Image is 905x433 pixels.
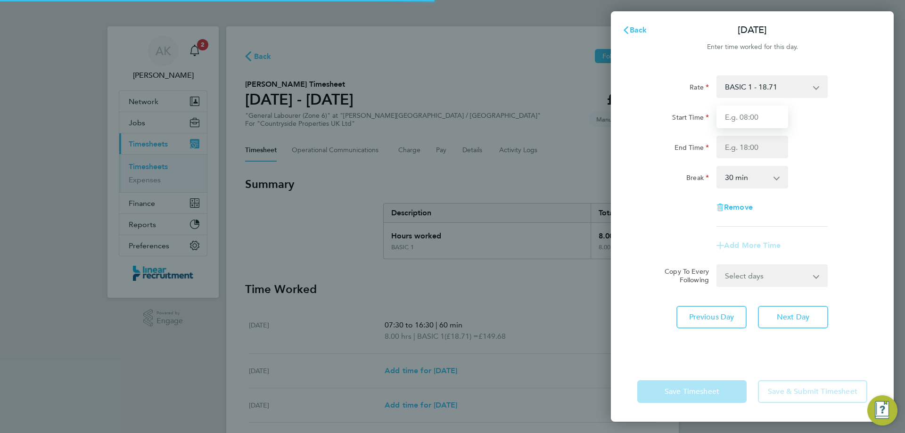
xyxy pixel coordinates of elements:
span: Previous Day [689,312,734,322]
label: End Time [675,143,709,155]
span: Next Day [777,312,809,322]
button: Remove [716,204,753,211]
label: Start Time [672,113,709,124]
button: Back [613,21,657,40]
div: Enter time worked for this day. [611,41,894,53]
p: [DATE] [738,24,767,37]
label: Rate [690,83,709,94]
button: Next Day [758,306,828,328]
button: Previous Day [676,306,747,328]
label: Copy To Every Following [657,267,709,284]
span: Remove [724,203,753,212]
input: E.g. 08:00 [716,106,788,128]
span: Back [630,25,647,34]
button: Engage Resource Center [867,395,897,425]
label: Break [686,173,709,185]
input: E.g. 18:00 [716,136,788,158]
